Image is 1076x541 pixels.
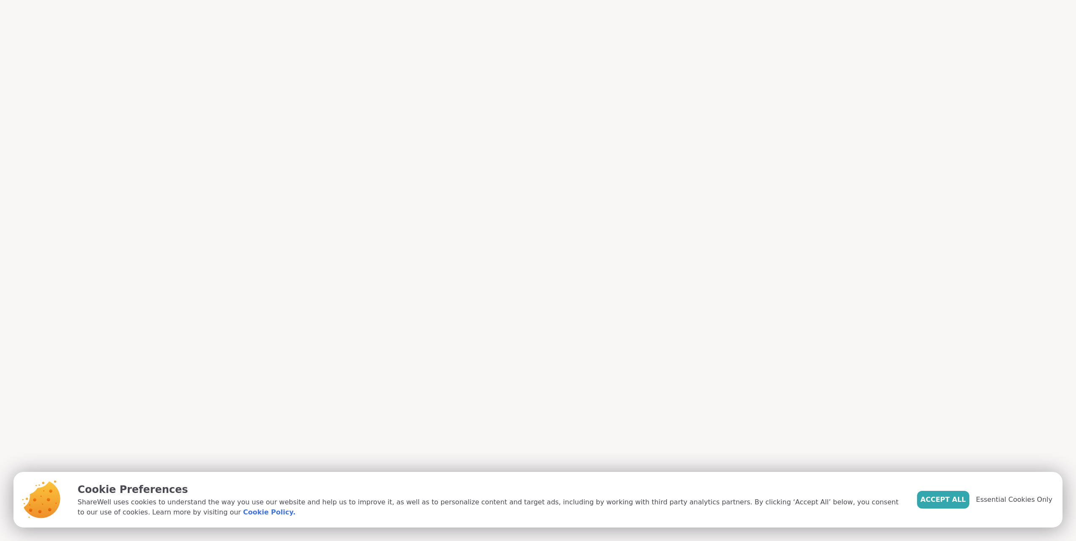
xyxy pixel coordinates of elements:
[78,482,904,497] p: Cookie Preferences
[920,495,966,505] span: Accept All
[78,497,904,517] p: ShareWell uses cookies to understand the way you use our website and help us to improve it, as we...
[917,491,969,509] button: Accept All
[976,495,1052,505] span: Essential Cookies Only
[243,507,296,517] a: Cookie Policy.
